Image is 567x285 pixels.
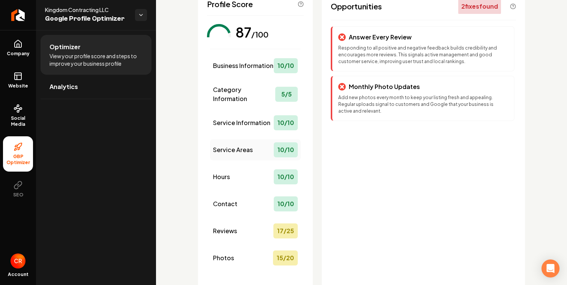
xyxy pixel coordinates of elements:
div: 10 / 10 [274,115,298,130]
span: Reviews [213,226,237,235]
button: SEO [3,175,33,204]
span: Category Information [213,85,275,103]
span: Photos [213,253,234,262]
span: Opportunities [331,1,382,12]
span: Contact [213,199,237,208]
span: View your profile score and steps to improve your business profile [49,52,142,67]
div: 17 / 25 [273,223,298,238]
span: Service Areas [213,145,253,154]
p: Add new photos every month to keep your listing fresh and appealing. Regular uploads signal to cu... [338,94,508,115]
p: Answer Every Review [349,33,412,42]
div: Answer Every ReviewResponding to all positive and negative feedback builds credibility and encour... [331,26,514,71]
div: 10 / 10 [274,169,298,184]
a: Social Media [3,98,33,133]
span: Business Information [213,61,273,70]
img: Rebolt Logo [11,9,25,21]
p: Monthly Photo Updates [349,82,420,91]
span: Company [4,51,33,57]
span: Account [8,271,28,277]
p: Responding to all positive and negative feedback builds credibility and encourages more reviews. ... [338,45,508,65]
div: /100 [251,29,268,40]
button: Open user button [10,253,25,268]
div: Monthly Photo UpdatesAdd new photos every month to keep your listing fresh and appealing. Regular... [331,76,514,121]
span: GBP Optimizer [3,154,33,166]
span: SEO [10,192,26,198]
img: Christian Rosario [10,253,25,268]
div: 10 / 10 [274,196,298,211]
span: Kingdom Contracting LLC [45,6,129,14]
div: 87 [235,25,251,40]
div: 10 / 10 [274,142,298,157]
div: 5 / 5 [275,87,298,102]
span: Social Media [3,115,33,127]
span: Service Information [213,118,270,127]
span: Analytics [49,82,78,91]
span: Google Profile Optimizer [45,14,129,24]
a: Company [3,33,33,63]
span: Hours [213,172,230,181]
div: 15 / 20 [273,250,298,265]
span: Website [5,83,31,89]
a: Website [3,66,33,95]
div: 10 / 10 [274,58,298,73]
div: Open Intercom Messenger [541,259,559,277]
span: Optimizer [49,42,81,51]
a: Analytics [40,75,151,99]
